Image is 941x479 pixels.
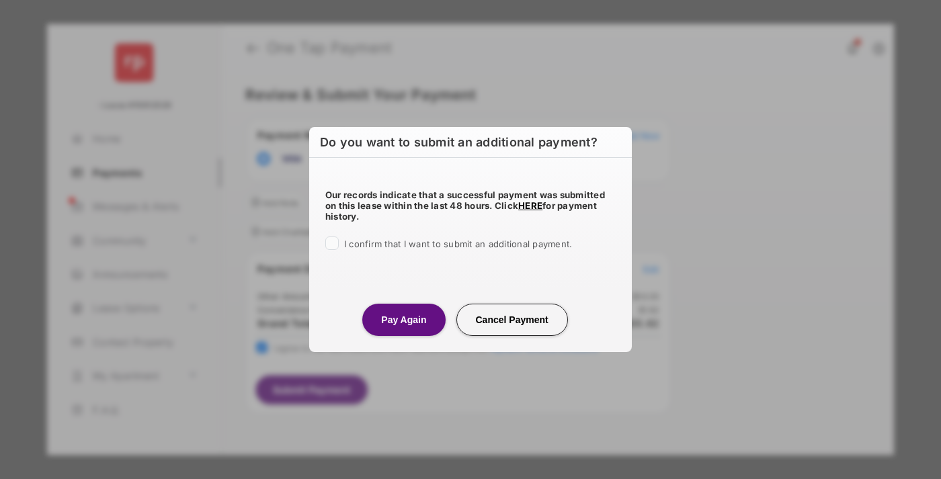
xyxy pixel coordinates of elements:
h5: Our records indicate that a successful payment was submitted on this lease within the last 48 hou... [325,189,616,222]
span: I confirm that I want to submit an additional payment. [344,238,572,249]
button: Pay Again [362,304,445,336]
h6: Do you want to submit an additional payment? [309,127,632,158]
button: Cancel Payment [456,304,568,336]
a: HERE [518,200,542,211]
